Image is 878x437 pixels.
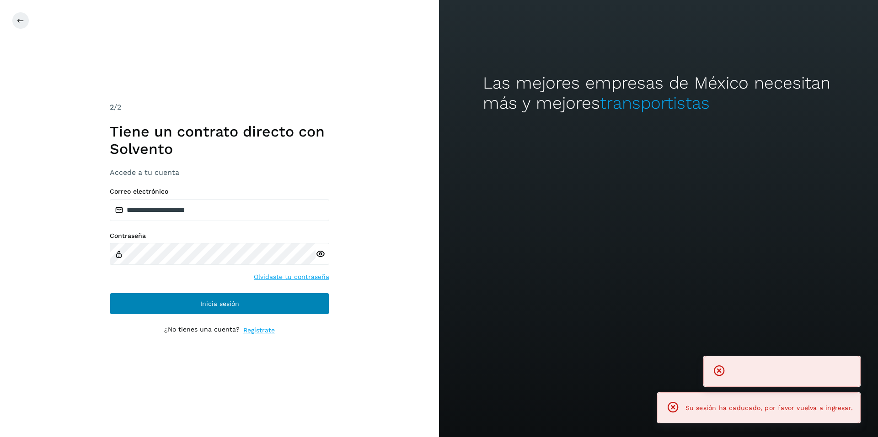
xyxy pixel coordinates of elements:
[110,168,329,177] h3: Accede a tu cuenta
[110,188,329,195] label: Correo electrónico
[110,103,114,111] span: 2
[110,232,329,240] label: Contraseña
[254,272,329,282] a: Olvidaste tu contraseña
[200,300,239,307] span: Inicia sesión
[685,404,853,411] span: Su sesión ha caducado, por favor vuelva a ingresar.
[110,293,329,315] button: Inicia sesión
[110,102,329,113] div: /2
[483,73,834,114] h2: Las mejores empresas de México necesitan más y mejores
[243,326,275,335] a: Regístrate
[110,123,329,158] h1: Tiene un contrato directo con Solvento
[600,93,710,113] span: transportistas
[164,326,240,335] p: ¿No tienes una cuenta?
